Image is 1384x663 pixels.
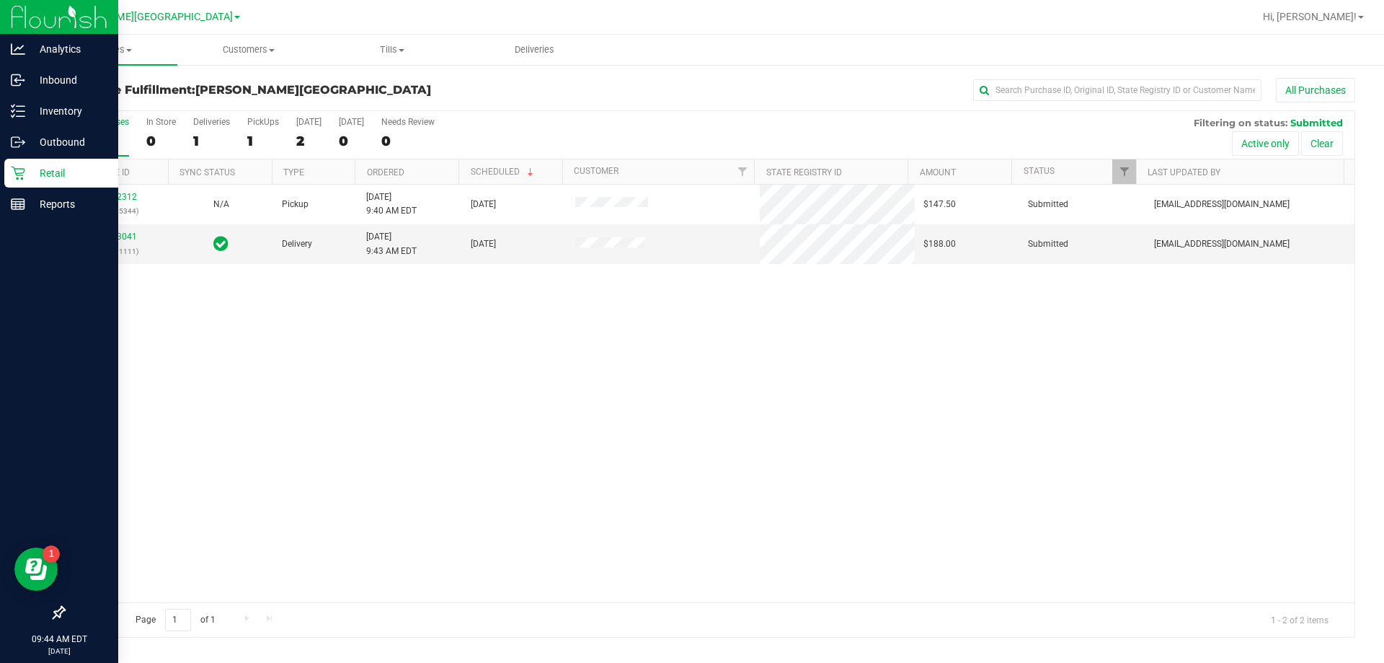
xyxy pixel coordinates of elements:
p: Retail [25,164,112,182]
div: 2 [296,133,321,149]
p: [DATE] [6,646,112,657]
span: Customers [178,43,319,56]
p: 09:44 AM EDT [6,633,112,646]
span: $188.00 [923,237,956,251]
span: Tills [321,43,462,56]
div: [DATE] [296,117,321,127]
span: [EMAIL_ADDRESS][DOMAIN_NAME] [1154,237,1290,251]
inline-svg: Outbound [11,135,25,149]
a: 11972312 [97,192,137,202]
a: Deliveries [463,35,606,65]
div: 0 [339,133,364,149]
p: Analytics [25,40,112,58]
a: Status [1024,166,1055,176]
span: Delivery [282,237,312,251]
span: Filtering on status: [1194,117,1287,128]
p: Inventory [25,102,112,120]
input: Search Purchase ID, Original ID, State Registry ID or Customer Name... [973,79,1261,101]
a: Scheduled [471,167,536,177]
span: Submitted [1028,237,1068,251]
span: $147.50 [923,198,956,211]
inline-svg: Inventory [11,104,25,118]
a: Filter [1112,159,1136,184]
inline-svg: Inbound [11,73,25,87]
div: 0 [381,133,435,149]
span: [DATE] [471,237,496,251]
h3: Purchase Fulfillment: [63,84,494,97]
input: 1 [165,609,191,631]
a: Ordered [367,167,404,177]
a: Sync Status [179,167,235,177]
inline-svg: Reports [11,197,25,211]
button: Clear [1301,131,1343,156]
a: Type [283,167,304,177]
p: Inbound [25,71,112,89]
div: 1 [247,133,279,149]
p: Outbound [25,133,112,151]
inline-svg: Retail [11,166,25,180]
span: Hi, [PERSON_NAME]! [1263,11,1357,22]
span: Deliveries [495,43,574,56]
span: [PERSON_NAME][GEOGRAPHIC_DATA] [55,11,233,23]
div: Needs Review [381,117,435,127]
span: Page of 1 [123,609,227,631]
div: PickUps [247,117,279,127]
span: Pickup [282,198,309,211]
div: 1 [193,133,230,149]
div: Deliveries [193,117,230,127]
a: 11963041 [97,232,137,242]
span: Submitted [1028,198,1068,211]
span: In Sync [213,234,229,254]
button: Active only [1232,131,1299,156]
span: [PERSON_NAME][GEOGRAPHIC_DATA] [195,83,431,97]
iframe: Resource center unread badge [43,545,60,563]
iframe: Resource center [14,548,58,591]
span: Not Applicable [213,199,229,209]
button: All Purchases [1276,78,1355,102]
div: In Store [146,117,176,127]
button: N/A [213,198,229,211]
a: Last Updated By [1148,167,1220,177]
p: Reports [25,196,112,213]
a: Customer [574,166,618,176]
a: State Registry ID [766,167,842,177]
div: [DATE] [339,117,364,127]
a: Tills [320,35,463,65]
span: Submitted [1290,117,1343,128]
span: 1 - 2 of 2 items [1259,609,1340,631]
span: [DATE] [471,198,496,211]
a: Customers [177,35,320,65]
span: [DATE] 9:43 AM EDT [366,230,417,258]
a: Filter [730,159,754,184]
a: Amount [920,167,956,177]
inline-svg: Analytics [11,42,25,56]
div: 0 [146,133,176,149]
span: [DATE] 9:40 AM EDT [366,190,417,218]
span: [EMAIL_ADDRESS][DOMAIN_NAME] [1154,198,1290,211]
